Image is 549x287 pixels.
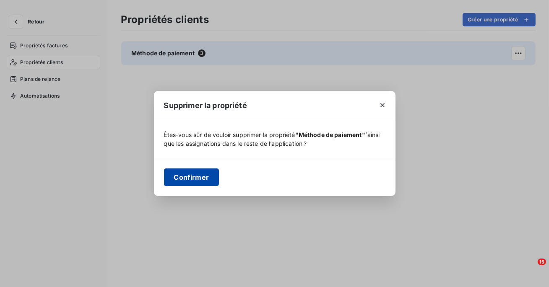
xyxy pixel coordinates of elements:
span: 15 [538,259,546,265]
span: Supprimer la propriété [164,100,247,111]
button: Confirmer [164,168,219,186]
span: Êtes-vous sûr de vouloir supprimer la propriété ainsi que les assignations dans le reste de l’app... [164,130,385,148]
iframe: Intercom live chat [520,259,541,279]
span: "Méthode de paiement"` [295,131,367,138]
